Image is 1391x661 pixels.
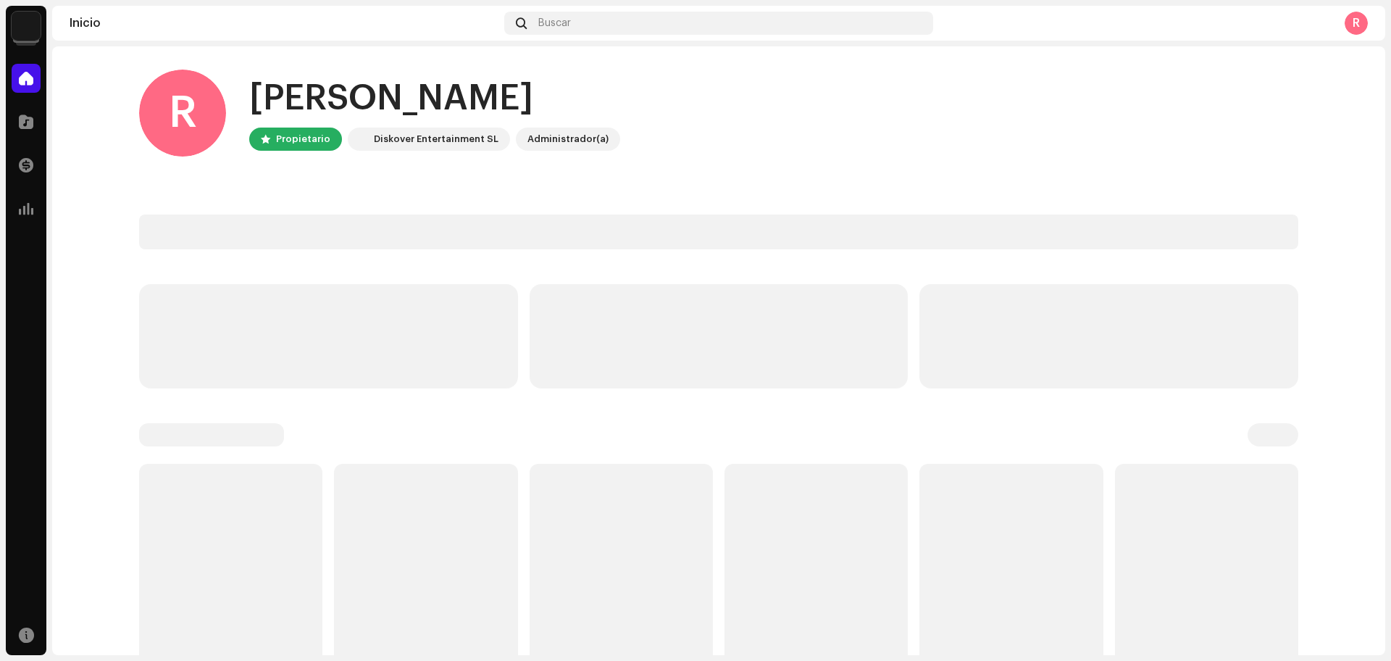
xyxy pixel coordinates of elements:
[249,75,620,122] div: [PERSON_NAME]
[12,12,41,41] img: 297a105e-aa6c-4183-9ff4-27133c00f2e2
[351,130,368,148] img: 297a105e-aa6c-4183-9ff4-27133c00f2e2
[276,130,330,148] div: Propietario
[527,130,609,148] div: Administrador(a)
[70,17,498,29] div: Inicio
[374,130,498,148] div: Diskover Entertainment SL
[139,70,226,157] div: R
[1345,12,1368,35] div: R
[538,17,571,29] span: Buscar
